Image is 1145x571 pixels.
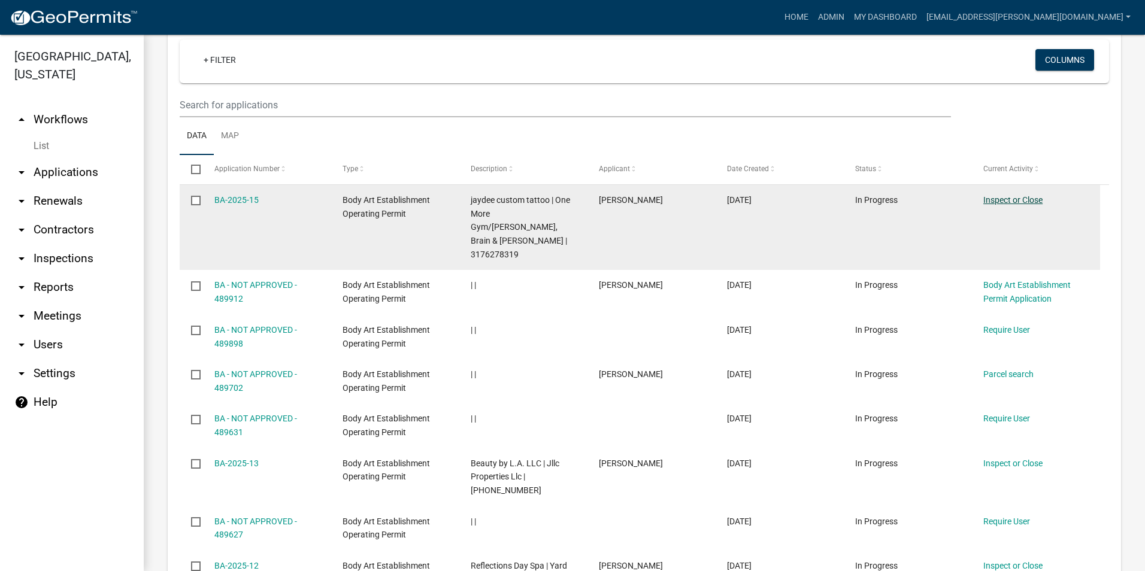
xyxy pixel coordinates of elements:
[727,414,752,423] span: 10/08/2025
[983,561,1043,570] a: Inspect or Close
[587,155,716,184] datatable-header-cell: Applicant
[983,517,1030,526] a: Require User
[214,561,259,570] a: BA-2025-12
[14,223,29,237] i: arrow_drop_down
[343,414,430,437] span: Body Art Establishment Operating Permit
[471,165,507,173] span: Description
[599,195,663,205] span: jeffrey downey
[972,155,1100,184] datatable-header-cell: Current Activity
[214,165,280,173] span: Application Number
[471,369,476,379] span: | |
[14,113,29,127] i: arrow_drop_up
[343,195,430,218] span: Body Art Establishment Operating Permit
[214,195,259,205] a: BA-2025-15
[599,165,630,173] span: Applicant
[214,414,297,437] a: BA - NOT APPROVED - 489631
[214,325,297,348] a: BA - NOT APPROVED - 489898
[599,369,663,379] span: Devon C Wooldridge
[727,517,752,526] span: 10/08/2025
[14,165,29,180] i: arrow_drop_down
[343,280,430,303] span: Body Art Establishment Operating Permit
[343,325,430,348] span: Body Art Establishment Operating Permit
[459,155,587,184] datatable-header-cell: Description
[855,458,898,468] span: In Progress
[727,325,752,335] span: 10/08/2025
[331,155,459,184] datatable-header-cell: Type
[180,117,214,156] a: Data
[599,561,663,570] span: Megan M Yard
[727,195,752,205] span: 10/08/2025
[983,458,1043,468] a: Inspect or Close
[599,458,663,468] span: Lilly Hullum
[14,194,29,208] i: arrow_drop_down
[855,369,898,379] span: In Progress
[214,117,246,156] a: Map
[983,369,1034,379] a: Parcel search
[14,338,29,352] i: arrow_drop_down
[343,369,430,393] span: Body Art Establishment Operating Permit
[343,165,358,173] span: Type
[202,155,331,184] datatable-header-cell: Application Number
[855,517,898,526] span: In Progress
[983,280,1071,303] a: Body Art Establishment Permit Application
[471,517,476,526] span: | |
[855,561,898,570] span: In Progress
[727,165,769,173] span: Date Created
[780,6,813,29] a: Home
[14,280,29,294] i: arrow_drop_down
[1035,49,1094,71] button: Columns
[343,517,430,540] span: Body Art Establishment Operating Permit
[471,414,476,423] span: | |
[194,49,246,71] a: + Filter
[844,155,972,184] datatable-header-cell: Status
[471,280,476,290] span: | |
[727,561,752,570] span: 10/06/2025
[14,395,29,409] i: help
[855,280,898,290] span: In Progress
[922,6,1135,29] a: [EMAIL_ADDRESS][PERSON_NAME][DOMAIN_NAME]
[471,458,559,496] span: Beauty by L.A. LLC | Jllc Properties Llc | 765-450-9372
[471,325,476,335] span: | |
[983,414,1030,423] a: Require User
[14,251,29,266] i: arrow_drop_down
[855,195,898,205] span: In Progress
[813,6,849,29] a: Admin
[727,458,752,468] span: 10/08/2025
[214,517,297,540] a: BA - NOT APPROVED - 489627
[849,6,922,29] a: My Dashboard
[716,155,844,184] datatable-header-cell: Date Created
[214,369,297,393] a: BA - NOT APPROVED - 489702
[14,366,29,381] i: arrow_drop_down
[180,155,202,184] datatable-header-cell: Select
[471,195,570,259] span: jaydee custom tattoo | One More Gym/Cox, Brain & Haley | 3176278319
[855,325,898,335] span: In Progress
[727,369,752,379] span: 10/08/2025
[855,414,898,423] span: In Progress
[343,458,430,482] span: Body Art Establishment Operating Permit
[14,309,29,323] i: arrow_drop_down
[983,325,1030,335] a: Require User
[855,165,876,173] span: Status
[983,195,1043,205] a: Inspect or Close
[983,165,1033,173] span: Current Activity
[214,280,297,303] a: BA - NOT APPROVED - 489912
[214,458,259,468] a: BA-2025-13
[599,280,663,290] span: Jeremiah Tevebaugh
[180,93,951,117] input: Search for applications
[727,280,752,290] span: 10/08/2025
